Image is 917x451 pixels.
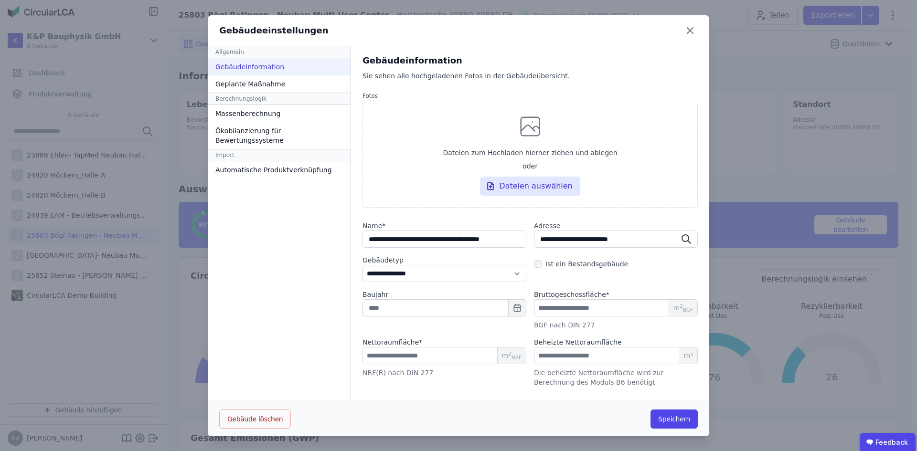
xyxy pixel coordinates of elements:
button: Speichern [650,409,698,429]
label: audits.requiredField [363,221,526,231]
label: Beheizte Nettoraumfläche [534,337,622,347]
div: Berechnungslogik [208,93,351,105]
div: Massenberechnung [208,105,351,122]
div: Gebäudeinformation [363,54,698,67]
sub: NRF [512,355,522,360]
div: Die beheizte Nettoraumfläche wird zur Berechnung des Moduls B6 benötigt [534,368,698,387]
div: Sie sehen alle hochgeladenen Fotos in der Gebäudeübersicht. [363,71,698,90]
div: Geplante Maßnahme [208,75,351,93]
span: m [673,303,693,313]
div: BGF nach DIN 277 [534,320,698,330]
button: Gebäude löschen [219,409,291,429]
label: Adresse [534,221,698,231]
label: audits.requiredField [363,337,422,347]
sub: BGF [683,307,693,313]
div: Import [208,149,351,161]
div: Gebäudeinformation [208,58,351,75]
span: m² [680,347,697,364]
label: Gebäudetyp [363,255,526,265]
span: Dateien zum Hochladen hierher ziehen und ablegen [443,148,617,157]
div: Gebäudeeinstellungen [219,24,329,37]
div: NRF(R) nach DIN 277 [363,368,526,378]
label: audits.requiredField [534,290,609,299]
label: Ist ein Bestandsgebäude [542,259,628,269]
sup: 2 [508,351,512,357]
span: oder [522,161,538,171]
sup: 2 [680,303,683,309]
label: Baujahr [363,290,526,299]
div: Automatische Produktverknüpfung [208,161,351,178]
span: m [501,351,522,360]
div: Dateien auswählen [480,177,580,196]
label: Fotos [363,92,698,100]
div: Ökobilanzierung für Bewertungssysteme [208,122,351,149]
div: Allgemein [208,46,351,58]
